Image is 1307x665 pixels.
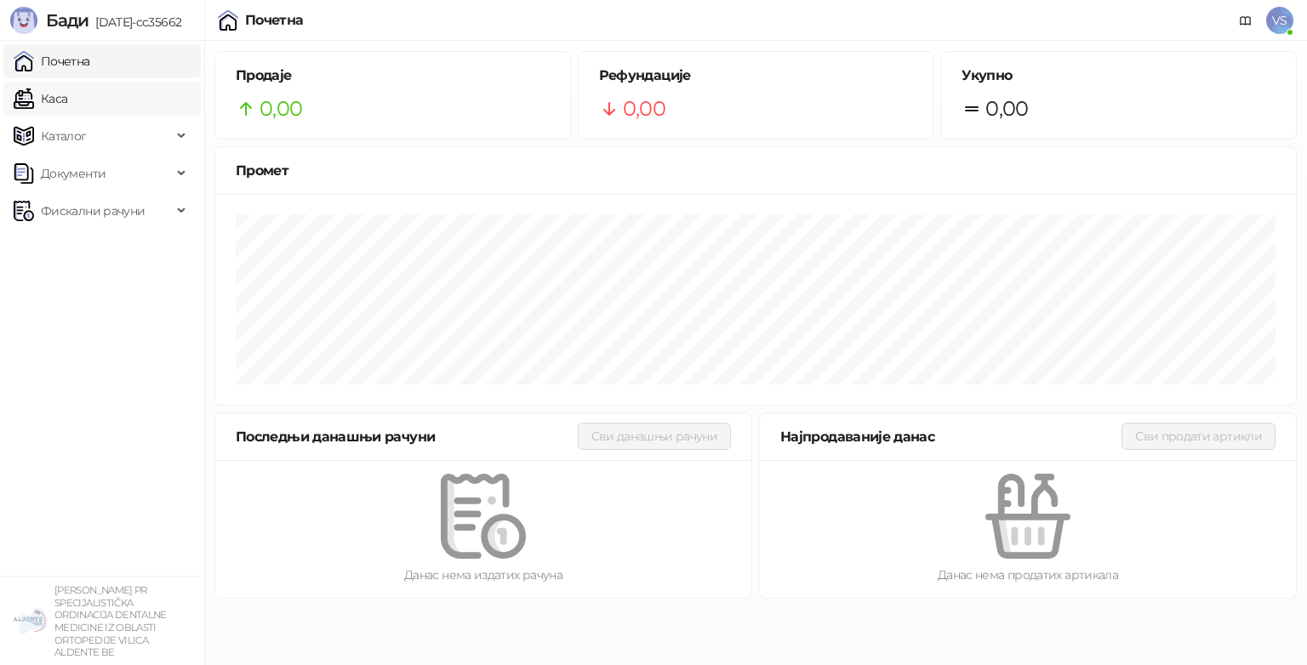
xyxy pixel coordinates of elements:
span: [DATE]-cc35662 [88,14,181,30]
h5: Укупно [962,65,1276,86]
h5: Продаје [236,65,550,86]
img: Logo [10,7,37,34]
div: Данас нема издатих рачуна [243,566,724,584]
h5: Рефундације [599,65,913,86]
span: VS [1266,7,1293,34]
a: Каса [14,82,67,116]
button: Сви данашњи рачуни [578,423,731,450]
span: Бади [46,10,88,31]
span: 0,00 [260,93,302,125]
div: Најпродаваније данас [780,426,1122,447]
span: Фискални рачуни [41,194,145,228]
div: Промет [236,160,1276,181]
span: 0,00 [985,93,1028,125]
span: Документи [41,156,106,190]
div: Почетна [245,14,304,27]
span: Каталог [41,119,87,153]
button: Сви продати артикли [1122,423,1276,450]
div: Последњи данашњи рачуни [236,426,578,447]
img: 64x64-companyLogo-5147c2c0-45e4-4f6f-934a-c50ed2e74707.png [14,604,48,638]
span: 0,00 [623,93,665,125]
div: Данас нема продатих артикала [787,566,1269,584]
small: [PERSON_NAME] PR SPECIJALISTIČKA ORDINACIJA DENTALNE MEDICINE IZ OBLASTI ORTOPEDIJE VILICA ALDENT... [54,584,167,658]
a: Почетна [14,44,90,78]
a: Документација [1232,7,1259,34]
